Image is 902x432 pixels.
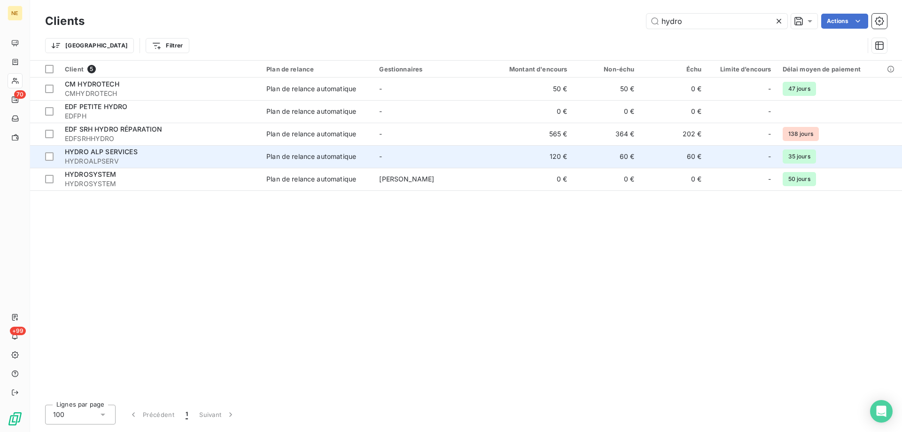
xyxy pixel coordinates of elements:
button: [GEOGRAPHIC_DATA] [45,38,134,53]
td: 364 € [573,123,640,145]
td: 60 € [573,145,640,168]
td: 50 € [483,78,573,100]
td: 0 € [483,100,573,123]
div: Délai moyen de paiement [783,65,897,73]
span: [PERSON_NAME] [379,175,434,183]
span: EDFSRHHYDRO [65,134,255,143]
span: - [768,84,771,94]
span: CM HYDROTECH [65,80,119,88]
td: 120 € [483,145,573,168]
span: - [379,107,382,115]
span: - [379,85,382,93]
div: Plan de relance automatique [266,152,356,161]
span: 35 jours [783,149,816,164]
span: - [768,107,771,116]
span: 50 jours [783,172,816,186]
span: Client [65,65,84,73]
span: 5 [87,65,96,73]
span: - [379,152,382,160]
h3: Clients [45,13,85,30]
div: Limite d’encours [713,65,771,73]
span: 100 [53,410,64,419]
td: 565 € [483,123,573,145]
span: HYDRO ALP SERVICES [65,148,138,156]
td: 0 € [573,100,640,123]
button: Filtrer [146,38,189,53]
div: Plan de relance automatique [266,174,356,184]
div: Montant d'encours [489,65,568,73]
button: Suivant [194,405,241,424]
td: 0 € [640,168,708,190]
td: 50 € [573,78,640,100]
span: - [768,152,771,161]
span: HYDROALPSERV [65,157,255,166]
span: EDFPH [65,111,255,121]
div: Gestionnaires [379,65,477,73]
button: Précédent [123,405,180,424]
img: Logo LeanPay [8,411,23,426]
span: CMHYDROTECH [65,89,255,98]
td: 0 € [573,168,640,190]
div: Non-échu [579,65,635,73]
span: HYDROSYSTEM [65,179,255,189]
td: 0 € [483,168,573,190]
span: 70 [14,90,26,99]
div: Open Intercom Messenger [870,400,893,423]
span: EDF PETITE HYDRO [65,102,127,110]
span: EDF SRH HYDRO RÉPARATION [65,125,163,133]
div: Plan de relance automatique [266,84,356,94]
span: HYDROSYSTEM [65,170,117,178]
button: Actions [821,14,868,29]
span: 1 [186,410,188,419]
div: Échu [646,65,702,73]
td: 0 € [640,78,708,100]
span: - [768,129,771,139]
span: - [768,174,771,184]
span: 138 jours [783,127,819,141]
button: 1 [180,405,194,424]
span: - [379,130,382,138]
span: +99 [10,327,26,335]
td: 0 € [640,100,708,123]
div: NE [8,6,23,21]
div: Plan de relance [266,65,368,73]
div: Plan de relance automatique [266,107,356,116]
div: Plan de relance automatique [266,129,356,139]
span: 47 jours [783,82,816,96]
input: Rechercher [646,14,787,29]
td: 202 € [640,123,708,145]
td: 60 € [640,145,708,168]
